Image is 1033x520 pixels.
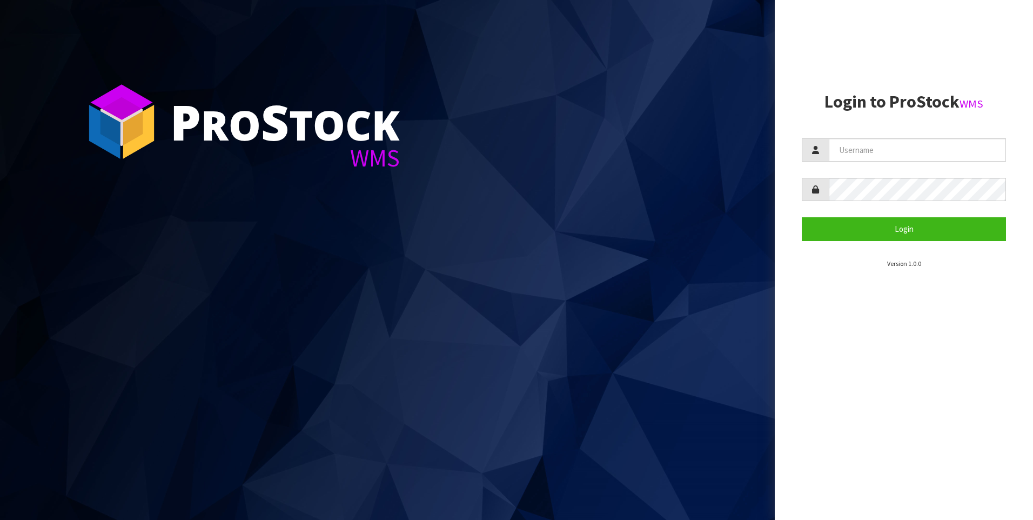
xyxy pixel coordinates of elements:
[802,217,1006,241] button: Login
[887,259,921,268] small: Version 1.0.0
[170,97,400,146] div: ro tock
[170,146,400,170] div: WMS
[170,89,201,155] span: P
[960,97,983,111] small: WMS
[829,138,1006,162] input: Username
[802,92,1006,111] h2: Login to ProStock
[261,89,289,155] span: S
[81,81,162,162] img: ProStock Cube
